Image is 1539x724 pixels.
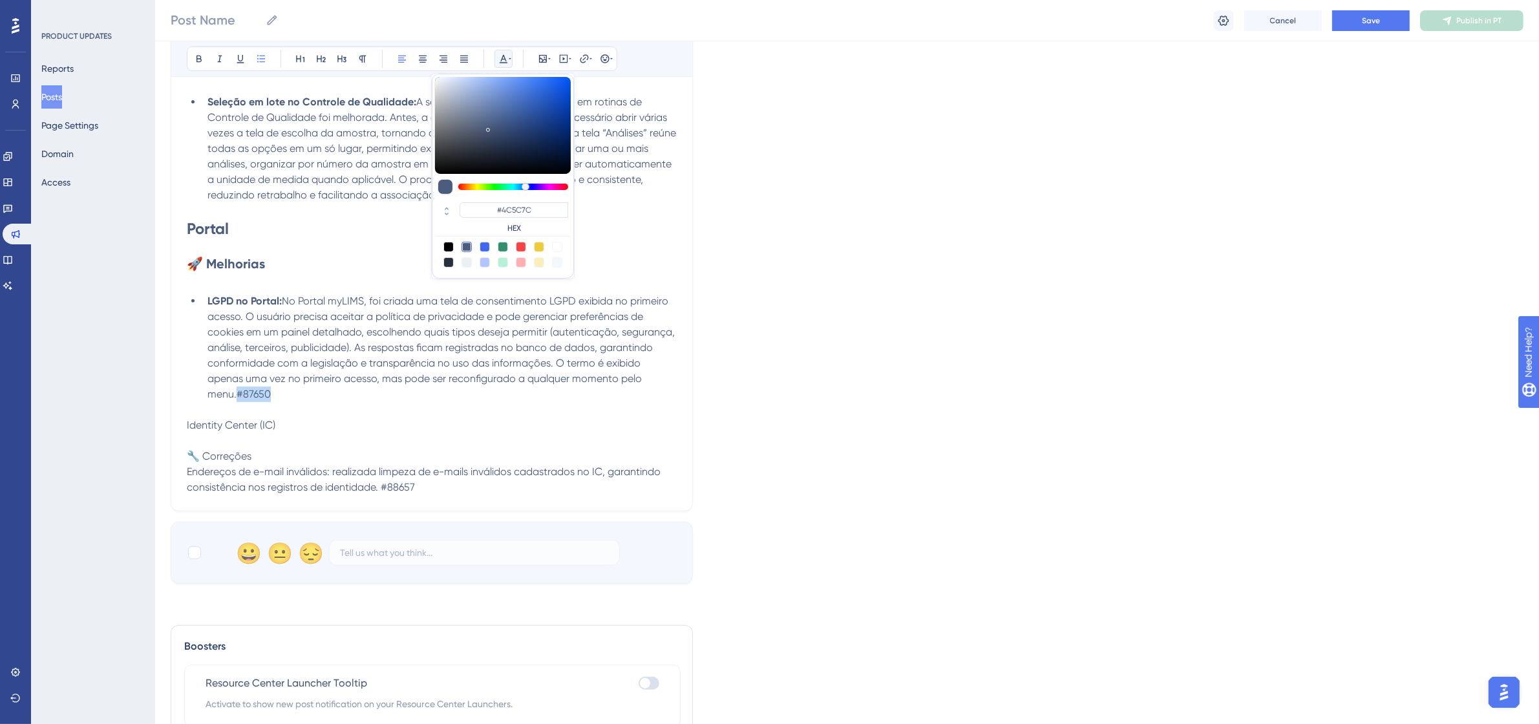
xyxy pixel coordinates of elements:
button: Domain [41,142,74,165]
button: Access [41,171,70,194]
span: No Portal myLIMS, foi criada uma tela de consentimento LGPD exibida no primeiro acesso. O usuário... [207,295,677,400]
button: Posts [41,85,62,109]
button: Cancel [1244,10,1322,31]
button: Publish in PT [1420,10,1523,31]
strong: LGPD no Portal: [207,295,282,307]
button: Page Settings [41,114,98,137]
span: Resource Center Launcher Tooltip [206,676,367,691]
span: Publish in PT [1456,16,1502,26]
button: Reports [41,57,74,80]
div: PRODUCT UPDATES [41,31,112,41]
div: Boosters [184,639,679,654]
span: Need Help? [30,3,81,19]
strong: 🚀 Melhorias [187,256,265,271]
span: 🔧 Correções [187,450,251,462]
strong: Portal [187,219,229,238]
span: Identity Center (IC) [187,419,275,431]
span: Endereços de e-mail inválidos: realizada limpeza de e-mails inválidos cadastrados no IC, garantin... [187,465,663,493]
label: HEX [460,223,568,233]
span: Save [1362,16,1380,26]
span: Activate to show new post notification on your Resource Center Launchers. [206,696,659,712]
input: Post Name [171,11,260,29]
iframe: UserGuiding AI Assistant Launcher [1485,673,1523,712]
span: Cancel [1270,16,1297,26]
strong: Seleção em lote no Controle de Qualidade: [207,96,416,108]
button: Save [1332,10,1410,31]
span: A seleção de amostras de origem em rotinas de Controle de Qualidade foi melhorada. Antes, a cada ... [207,96,679,201]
